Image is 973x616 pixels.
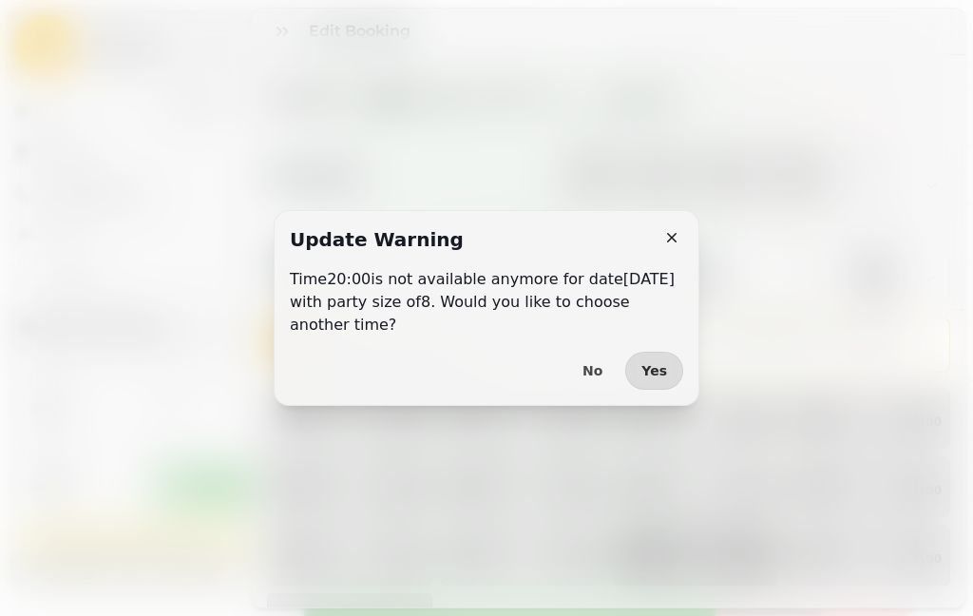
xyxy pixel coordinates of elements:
[625,352,683,390] button: Yes
[290,268,683,337] p: Time 20:00 is not available anymore for date [DATE] with party size of 8 . Would you like to choo...
[290,226,464,253] h2: Update warning
[567,352,618,390] button: No
[641,364,667,377] span: Yes
[582,364,602,377] span: No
